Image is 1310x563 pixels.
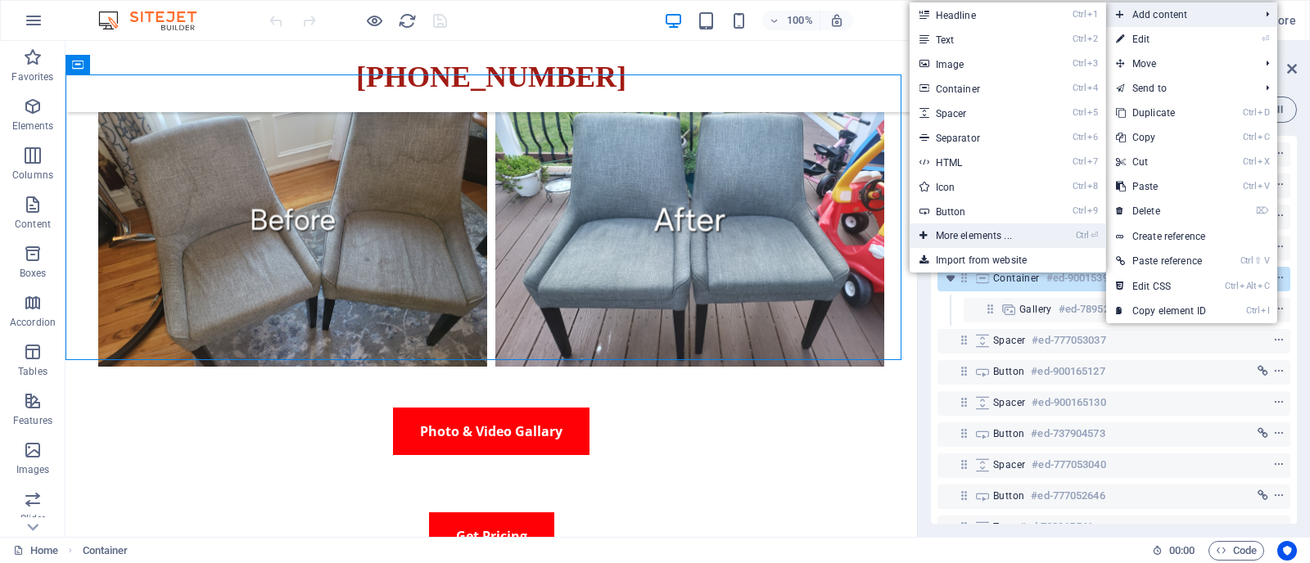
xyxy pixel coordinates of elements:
button: context-menu [1271,206,1287,226]
a: CtrlVPaste [1106,174,1216,199]
button: context-menu [1271,393,1287,412]
h6: #ed-900153948 [1046,268,1120,288]
i: Ctrl [1073,58,1086,69]
i: D [1258,107,1269,118]
i: C [1258,132,1269,142]
button: context-menu [1271,175,1287,195]
button: context-menu [1271,237,1287,257]
i: V [1258,181,1269,191]
i: Ctrl [1073,83,1086,93]
a: Click to cancel selection. Double-click to open Pages [13,541,58,561]
i: Ctrl [1076,230,1089,241]
i: C [1258,281,1269,291]
span: Code [1216,541,1257,561]
i: 8 [1087,181,1098,191]
i: V [1264,255,1269,266]
a: Send to [1106,76,1253,101]
h6: #ed-900165130 [1032,393,1105,412]
a: Ctrl4Container [910,76,1045,101]
h6: #ed-777053040 [1032,455,1105,475]
a: Ctrl6Separator [910,125,1045,150]
button: context-menu [1271,331,1287,350]
p: Elements [12,119,54,133]
i: X [1258,156,1269,167]
button: context-menu [1271,268,1287,288]
i: Reload page [398,11,417,30]
i: On resize automatically adjust zoom level to fit chosen device. [829,13,844,28]
span: Spacer [993,334,1025,347]
i: Ctrl [1073,132,1086,142]
i: Ctrl [1243,132,1256,142]
button: 100% [762,11,820,30]
span: Click to select. Double-click to edit [83,541,129,561]
a: CtrlCCopy [1106,125,1216,150]
h6: 100% [787,11,813,30]
i: ⏎ [1091,230,1098,241]
a: Ctrl⇧VPaste reference [1106,249,1216,273]
i: I [1261,305,1269,316]
p: Accordion [10,316,56,329]
h6: #ed-777053037 [1032,331,1105,350]
i: Ctrl [1243,181,1256,191]
nav: breadcrumb [83,541,129,561]
button: Code [1208,541,1264,561]
span: Text [993,520,1013,534]
i: Ctrl [1246,305,1259,316]
h6: #ed-777052646 [1031,486,1104,506]
i: Ctrl [1240,255,1254,266]
button: context-menu [1271,300,1287,319]
i: Ctrl [1073,34,1086,44]
h6: #ed-900165127 [1031,362,1104,381]
button: context-menu [1271,144,1287,164]
a: CtrlDDuplicate [1106,101,1216,125]
p: Boxes [20,267,47,280]
a: Ctrl8Icon [910,174,1045,199]
span: Move [1106,52,1253,76]
p: Favorites [11,70,53,83]
p: Slider [20,512,46,525]
i: 1 [1087,9,1098,20]
i: 7 [1087,156,1098,167]
a: ⌦Delete [1106,199,1216,223]
a: Ctrl1Headline [910,2,1045,27]
span: Add content [1106,2,1253,27]
i: Ctrl [1073,156,1086,167]
span: Gallery [1019,303,1052,316]
i: Ctrl [1073,9,1086,20]
a: Import from website [910,248,1106,272]
a: Create reference [1106,224,1277,249]
h6: #ed-737904573 [1031,424,1104,444]
i: Ctrl [1073,205,1086,216]
span: Button [993,427,1024,440]
img: Editor Logo [94,11,217,30]
span: Button [993,365,1024,378]
i: ⇧ [1254,255,1262,266]
i: Ctrl [1243,156,1256,167]
span: 00 00 [1169,541,1195,561]
p: Tables [18,365,47,378]
p: Images [16,463,50,476]
i: ⏎ [1262,34,1269,44]
h6: #ed-789528006 [1059,300,1132,319]
a: Ctrl2Text [910,27,1045,52]
a: ⏎Edit [1106,27,1216,52]
span: Button [993,489,1024,502]
button: context-menu [1271,424,1287,444]
span: Spacer [993,396,1025,409]
a: Ctrl3Image [910,52,1045,76]
button: context-menu [1271,486,1287,506]
h6: #ed-738065541 [1019,517,1093,537]
span: Container [993,272,1040,285]
button: context-menu [1271,362,1287,381]
button: Click here to leave preview mode and continue editing [364,11,384,30]
span: Spacer [993,458,1025,471]
a: Ctrl⏎More elements ... [910,223,1045,248]
i: 9 [1087,205,1098,216]
i: 2 [1087,34,1098,44]
button: link [1254,362,1271,381]
a: Ctrl9Button [910,199,1045,223]
button: reload [397,11,417,30]
button: context-menu [1271,517,1287,537]
a: Ctrl5Spacer [910,101,1045,125]
i: 4 [1087,83,1098,93]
